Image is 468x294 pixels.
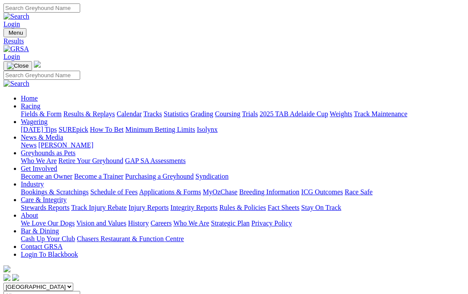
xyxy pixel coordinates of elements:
a: Fields & Form [21,110,62,118]
a: Greyhounds as Pets [21,149,75,157]
a: Syndication [195,173,228,180]
a: How To Bet [90,126,124,133]
a: Chasers Restaurant & Function Centre [77,235,184,242]
a: Integrity Reports [170,204,218,211]
div: Care & Integrity [21,204,465,212]
a: Wagering [21,118,48,125]
a: Get Involved [21,165,57,172]
a: Breeding Information [239,188,299,196]
a: Weights [330,110,352,118]
a: Stewards Reports [21,204,69,211]
a: Care & Integrity [21,196,67,203]
a: Calendar [117,110,142,118]
a: SUREpick [58,126,88,133]
a: Coursing [215,110,240,118]
button: Toggle navigation [3,28,26,37]
div: Racing [21,110,465,118]
a: Track Injury Rebate [71,204,127,211]
a: Statistics [164,110,189,118]
a: Become a Trainer [74,173,123,180]
a: Tracks [143,110,162,118]
div: About [21,219,465,227]
a: Purchasing a Greyhound [125,173,194,180]
a: Vision and Values [76,219,126,227]
a: Retire Your Greyhound [58,157,123,164]
a: Home [21,95,38,102]
a: Isolynx [197,126,218,133]
a: News [21,141,36,149]
a: 2025 TAB Adelaide Cup [260,110,328,118]
img: GRSA [3,45,29,53]
a: Cash Up Your Club [21,235,75,242]
a: [DATE] Tips [21,126,57,133]
div: Bar & Dining [21,235,465,243]
img: facebook.svg [3,274,10,281]
a: Racing [21,102,40,110]
a: Industry [21,180,44,188]
input: Search [3,71,80,80]
div: Greyhounds as Pets [21,157,465,165]
div: Wagering [21,126,465,134]
a: Login [3,20,20,28]
a: Become an Owner [21,173,72,180]
a: Bookings & Scratchings [21,188,88,196]
a: Login To Blackbook [21,251,78,258]
a: News & Media [21,134,63,141]
a: [PERSON_NAME] [38,141,93,149]
button: Toggle navigation [3,61,32,71]
a: About [21,212,38,219]
a: Fact Sheets [268,204,299,211]
div: Industry [21,188,465,196]
a: Injury Reports [128,204,169,211]
a: Strategic Plan [211,219,250,227]
a: Rules & Policies [219,204,266,211]
img: logo-grsa-white.png [34,61,41,68]
a: ICG Outcomes [301,188,343,196]
img: Close [7,62,29,69]
a: Track Maintenance [354,110,407,118]
a: MyOzChase [203,188,237,196]
div: Get Involved [21,173,465,180]
a: GAP SA Assessments [125,157,186,164]
img: twitter.svg [12,274,19,281]
a: Grading [191,110,213,118]
input: Search [3,3,80,13]
a: Race Safe [344,188,372,196]
a: Privacy Policy [251,219,292,227]
div: News & Media [21,141,465,149]
span: Menu [9,29,23,36]
a: Applications & Forms [139,188,201,196]
img: Search [3,13,29,20]
a: Results [3,37,465,45]
a: Careers [150,219,172,227]
a: Who We Are [173,219,209,227]
a: Trials [242,110,258,118]
a: Who We Are [21,157,57,164]
a: Results & Replays [63,110,115,118]
a: Stay On Track [301,204,341,211]
a: Login [3,53,20,60]
a: Schedule of Fees [90,188,137,196]
img: Search [3,80,29,88]
a: Minimum Betting Limits [125,126,195,133]
img: logo-grsa-white.png [3,265,10,272]
a: Contact GRSA [21,243,62,250]
a: Bar & Dining [21,227,59,235]
a: We Love Our Dogs [21,219,75,227]
a: History [128,219,149,227]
